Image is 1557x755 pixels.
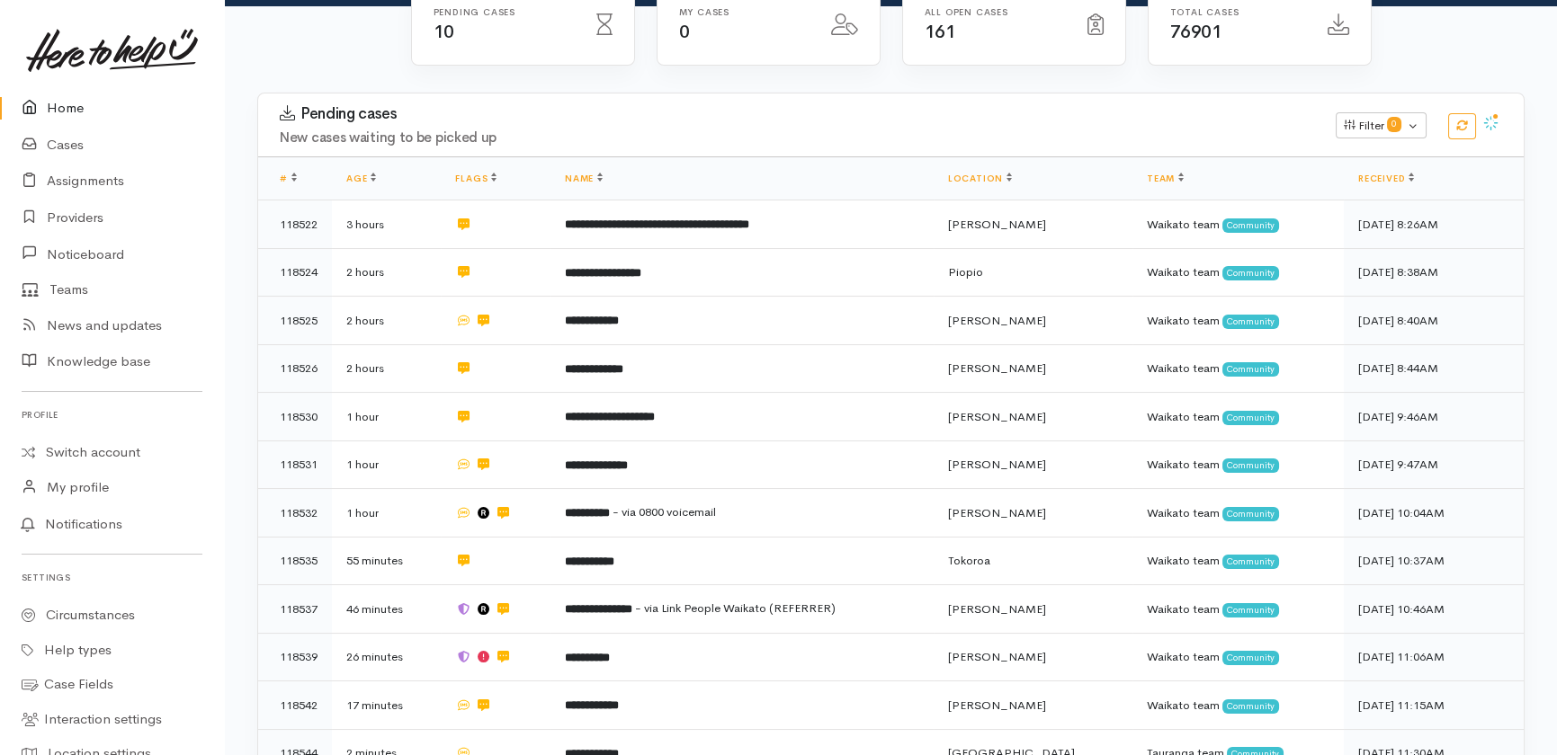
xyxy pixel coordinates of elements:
h4: New cases waiting to be picked up [280,130,1314,146]
td: 118537 [258,585,332,634]
h6: Pending cases [434,7,575,17]
td: Waikato team [1132,537,1344,585]
td: 1 hour [332,393,441,441]
a: Received [1358,173,1414,184]
h3: Pending cases [280,105,1314,123]
td: Waikato team [1132,585,1344,634]
span: Community [1222,362,1279,377]
td: 118531 [258,440,332,489]
td: 17 minutes [332,681,441,730]
span: [PERSON_NAME] [948,409,1046,424]
td: Waikato team [1132,200,1344,249]
td: [DATE] 8:44AM [1344,344,1524,393]
td: [DATE] 9:46AM [1344,393,1524,441]
a: Name [565,173,603,184]
td: [DATE] 11:06AM [1344,633,1524,681]
h6: All Open cases [925,7,1066,17]
h6: Total cases [1170,7,1306,17]
td: 118530 [258,393,332,441]
span: [PERSON_NAME] [948,313,1046,328]
td: 118532 [258,489,332,537]
h6: My cases [679,7,810,17]
span: Community [1222,651,1279,665]
span: Community [1222,315,1279,329]
td: Waikato team [1132,297,1344,345]
span: Community [1222,555,1279,569]
span: 76901 [1170,21,1222,43]
a: Location [948,173,1012,184]
td: 1 hour [332,489,441,537]
td: 2 hours [332,297,441,345]
td: 118522 [258,200,332,249]
td: Waikato team [1132,393,1344,441]
span: [PERSON_NAME] [948,601,1046,617]
td: 118542 [258,681,332,730]
td: [DATE] 10:46AM [1344,585,1524,634]
td: Waikato team [1132,344,1344,393]
span: - via 0800 voicemail [613,504,716,520]
td: [DATE] 10:04AM [1344,489,1524,537]
h6: Profile [22,403,202,427]
td: 118526 [258,344,332,393]
span: Community [1222,507,1279,521]
td: 55 minutes [332,537,441,585]
span: [PERSON_NAME] [948,649,1046,664]
td: Waikato team [1132,248,1344,297]
td: 2 hours [332,344,441,393]
span: [PERSON_NAME] [948,697,1046,713]
span: [PERSON_NAME] [948,457,1046,472]
td: 1 hour [332,440,441,489]
button: Filter0 [1336,112,1427,139]
td: 118525 [258,297,332,345]
td: 118535 [258,537,332,585]
span: Community [1222,699,1279,714]
span: Community [1222,603,1279,617]
td: 3 hours [332,200,441,249]
td: Waikato team [1132,681,1344,730]
td: 118524 [258,248,332,297]
td: [DATE] 8:38AM [1344,248,1524,297]
a: Team [1147,173,1184,184]
td: Waikato team [1132,633,1344,681]
td: Waikato team [1132,440,1344,489]
td: [DATE] 10:37AM [1344,537,1524,585]
span: Community [1222,218,1279,233]
td: [DATE] 8:40AM [1344,297,1524,345]
span: [PERSON_NAME] [948,217,1046,232]
span: Tokoroa [948,553,990,568]
span: 161 [925,21,956,43]
span: Community [1222,411,1279,425]
span: [PERSON_NAME] [948,505,1046,520]
td: [DATE] 8:26AM [1344,200,1524,249]
a: # [280,173,297,184]
td: 46 minutes [332,585,441,634]
span: [PERSON_NAME] [948,360,1046,376]
span: Community [1222,458,1279,473]
td: 26 minutes [332,633,441,681]
span: 0 [1387,117,1401,131]
a: Flags [455,173,497,184]
h6: Settings [22,565,202,590]
span: 0 [679,21,690,43]
td: 118539 [258,633,332,681]
td: [DATE] 11:15AM [1344,681,1524,730]
span: Piopio [948,264,983,280]
td: Waikato team [1132,489,1344,537]
span: - via Link People Waikato (REFERRER) [635,600,836,616]
span: 10 [434,21,454,43]
td: 2 hours [332,248,441,297]
span: Community [1222,266,1279,280]
a: Age [346,173,376,184]
td: [DATE] 9:47AM [1344,440,1524,489]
